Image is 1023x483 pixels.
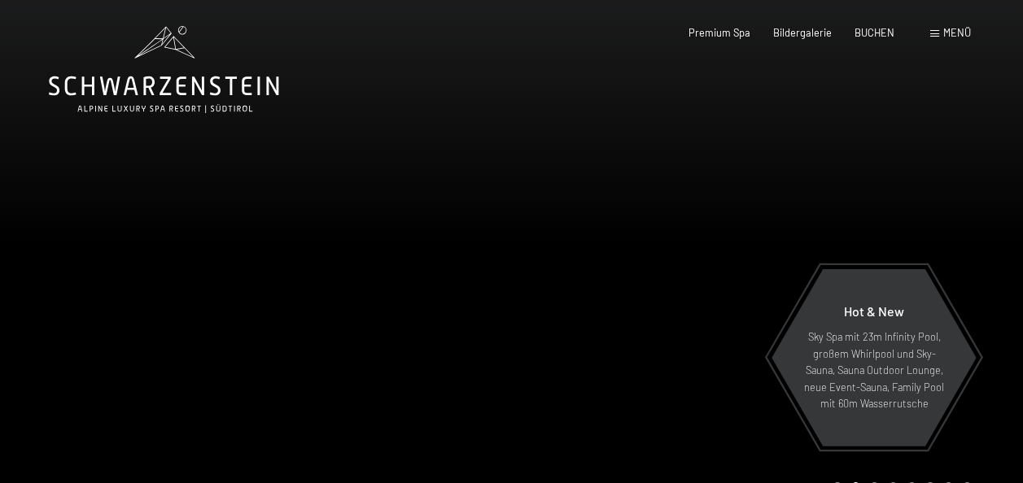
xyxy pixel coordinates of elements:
span: Hot & New [844,303,904,319]
span: Menü [943,26,971,39]
a: Bildergalerie [773,26,832,39]
a: Hot & New Sky Spa mit 23m Infinity Pool, großem Whirlpool und Sky-Sauna, Sauna Outdoor Lounge, ne... [771,268,977,447]
a: Premium Spa [689,26,750,39]
a: BUCHEN [855,26,894,39]
p: Sky Spa mit 23m Infinity Pool, großem Whirlpool und Sky-Sauna, Sauna Outdoor Lounge, neue Event-S... [803,329,945,411]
